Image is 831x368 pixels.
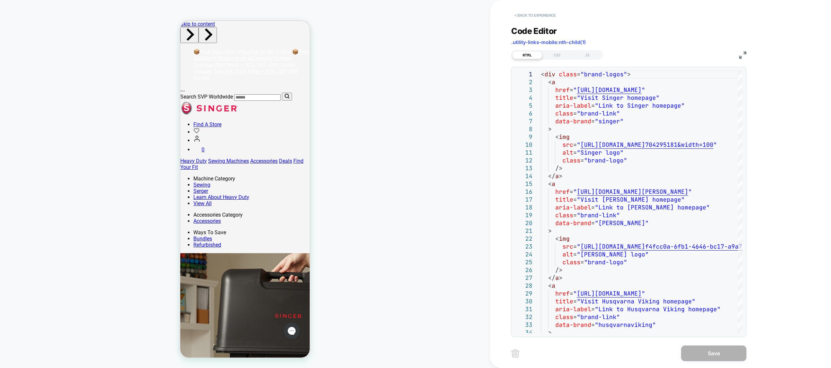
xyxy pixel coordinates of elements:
div: 2 [515,78,532,86]
span: "brand-link" [577,313,620,321]
a: Bundles [13,215,32,221]
span: href [555,188,570,195]
span: 704295181&width=100 [645,141,713,148]
span: title [555,298,573,305]
span: 📦Free Standard Shipping on all orders [13,27,129,40]
span: = [573,313,577,321]
span: "Link to Husqvarna Viking homepage" [595,305,721,313]
button: Next slide [18,6,37,22]
div: 11 [515,149,532,157]
span: Holiday Savings Start Now – 10% OFF Gift Cards! [13,34,115,47]
div: 19 [515,211,532,219]
span: aria-label [555,305,591,313]
span: "brand-logo" [584,258,627,266]
div: 12 [515,157,532,164]
div: Ways To Save [13,208,129,215]
a: Deals [99,137,112,143]
div: 28 [515,282,532,290]
a: Accessories [70,137,97,143]
span: href [555,86,570,94]
div: 26 [515,266,532,274]
div: 32 [515,313,532,321]
div: 13 [515,164,532,172]
div: 8 [515,125,532,133]
span: = [591,102,595,109]
span: img [559,133,570,141]
img: delete [511,349,519,358]
span: = [591,305,595,313]
span: a [552,282,555,289]
span: img [559,235,570,242]
div: 23 [515,243,532,251]
span: < [555,133,559,141]
span: src [562,141,573,148]
span: [URL][DOMAIN_NAME] [577,290,642,297]
span: class [562,258,580,266]
a: Refurbished [13,221,41,227]
div: 24 [515,251,532,258]
span: > [559,172,562,180]
span: data-brand [555,117,591,125]
span: = [570,188,573,195]
span: "Link to [PERSON_NAME] homepage" [595,204,710,211]
span: "Singer logo" [577,149,624,156]
a: View All [13,179,31,186]
span: [URL][DOMAIN_NAME] [580,243,645,250]
span: title [555,196,573,203]
span: = [573,298,577,305]
iframe: Gorgias live chat messenger [100,299,123,320]
span: class [555,211,573,219]
span: class [562,157,580,164]
span: data-brand [555,321,591,329]
a: Learn About Heavy Duty [13,173,69,179]
span: "[PERSON_NAME] logo" [577,251,649,258]
span: "brand-link" [577,110,620,117]
div: 16 [515,188,532,196]
span: = [573,251,577,258]
span: < [548,282,552,289]
span: = [573,110,577,117]
a: Sewing [13,161,30,167]
div: 1 [515,70,532,78]
span: " [713,141,717,148]
span: = [570,290,573,297]
span: " [573,188,577,195]
a: Find A Store [13,100,41,107]
span: " [577,243,580,250]
span: [URL][DOMAIN_NAME][PERSON_NAME] [577,188,688,195]
span: [URL][DOMAIN_NAME] [580,141,645,148]
span: " [573,86,577,94]
span: = [573,141,577,148]
span: "[PERSON_NAME]" [595,219,649,227]
span: = [591,321,595,329]
span: < [548,78,552,86]
span: "Visit [PERSON_NAME] homepage" [577,196,685,203]
span: = [570,86,573,94]
span: > [559,274,562,282]
div: 20 [515,219,532,227]
span: src [562,243,573,250]
div: 18 [515,204,532,211]
span: alt [562,251,573,258]
span: /> [555,266,562,274]
span: " [577,141,580,148]
span: /> [555,164,562,172]
div: 34 [515,329,532,337]
span: a [555,274,559,282]
a: Serger [13,167,28,173]
span: = [573,243,577,250]
span: = [573,211,577,219]
div: Accessories Category [13,191,129,197]
span: = [591,117,595,125]
span: > [548,227,552,235]
span: alt [562,149,573,156]
span: " [688,188,692,195]
span: = [580,258,584,266]
div: 27 [515,274,532,282]
div: 4 [515,94,532,102]
a: Cart [13,126,24,132]
span: "brand-logos" [580,70,627,78]
a: 1 of 2 [13,27,129,40]
div: CSS [542,51,572,59]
